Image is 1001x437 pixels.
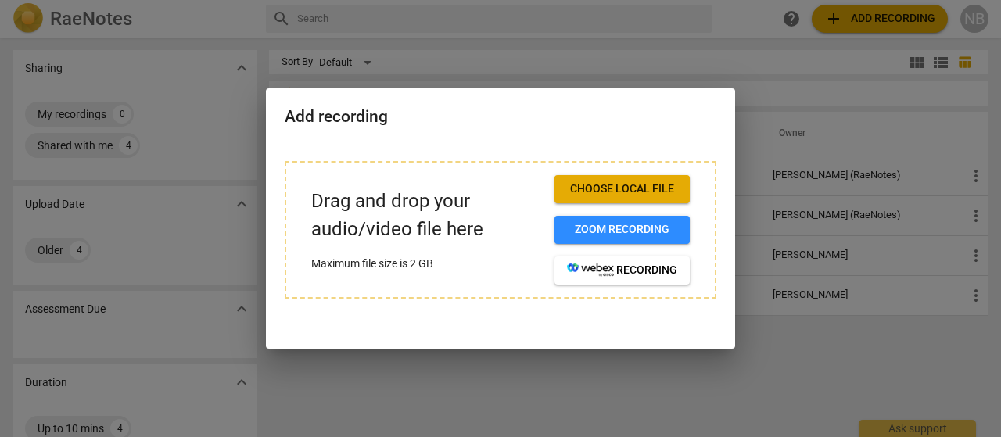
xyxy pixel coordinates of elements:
button: recording [554,256,690,285]
span: recording [567,263,677,278]
p: Maximum file size is 2 GB [311,256,542,272]
h2: Add recording [285,107,716,127]
button: Choose local file [554,175,690,203]
span: Choose local file [567,181,677,197]
p: Drag and drop your audio/video file here [311,188,542,242]
span: Zoom recording [567,222,677,238]
button: Zoom recording [554,216,690,244]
